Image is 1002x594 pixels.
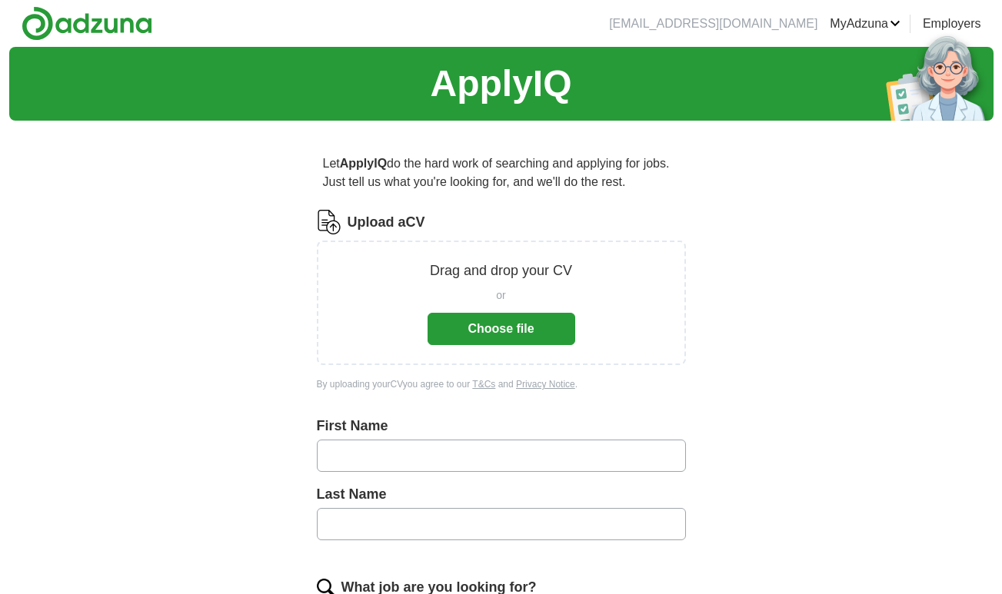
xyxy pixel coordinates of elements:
[317,148,686,197] p: Let do the hard work of searching and applying for jobs. Just tell us what you're looking for, an...
[428,313,575,345] button: Choose file
[317,416,686,436] label: First Name
[317,377,686,391] div: By uploading your CV you agree to our and .
[923,15,981,33] a: Employers
[430,260,572,281] p: Drag and drop your CV
[348,212,425,233] label: Upload a CV
[496,287,505,304] span: or
[430,56,571,111] h1: ApplyIQ
[22,6,152,41] img: Adzuna logo
[317,210,341,234] img: CV Icon
[340,157,387,170] strong: ApplyIQ
[472,379,495,390] a: T&Cs
[317,484,686,505] label: Last Name
[830,15,900,33] a: MyAdzuna
[516,379,575,390] a: Privacy Notice
[609,15,817,33] li: [EMAIL_ADDRESS][DOMAIN_NAME]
